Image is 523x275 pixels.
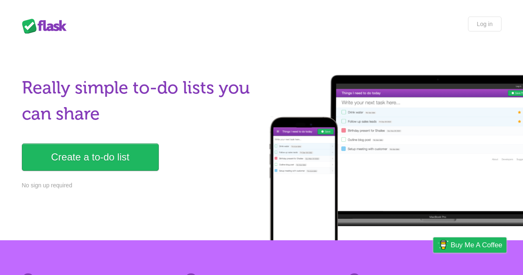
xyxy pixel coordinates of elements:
[451,238,502,252] span: Buy me a coffee
[433,237,506,253] a: Buy me a coffee
[22,181,257,190] p: No sign up required
[22,143,159,171] a: Create a to-do list
[22,19,72,33] div: Flask Lists
[437,238,449,252] img: Buy me a coffee
[468,17,501,31] a: Log in
[22,75,257,127] h1: Really simple to-do lists you can share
